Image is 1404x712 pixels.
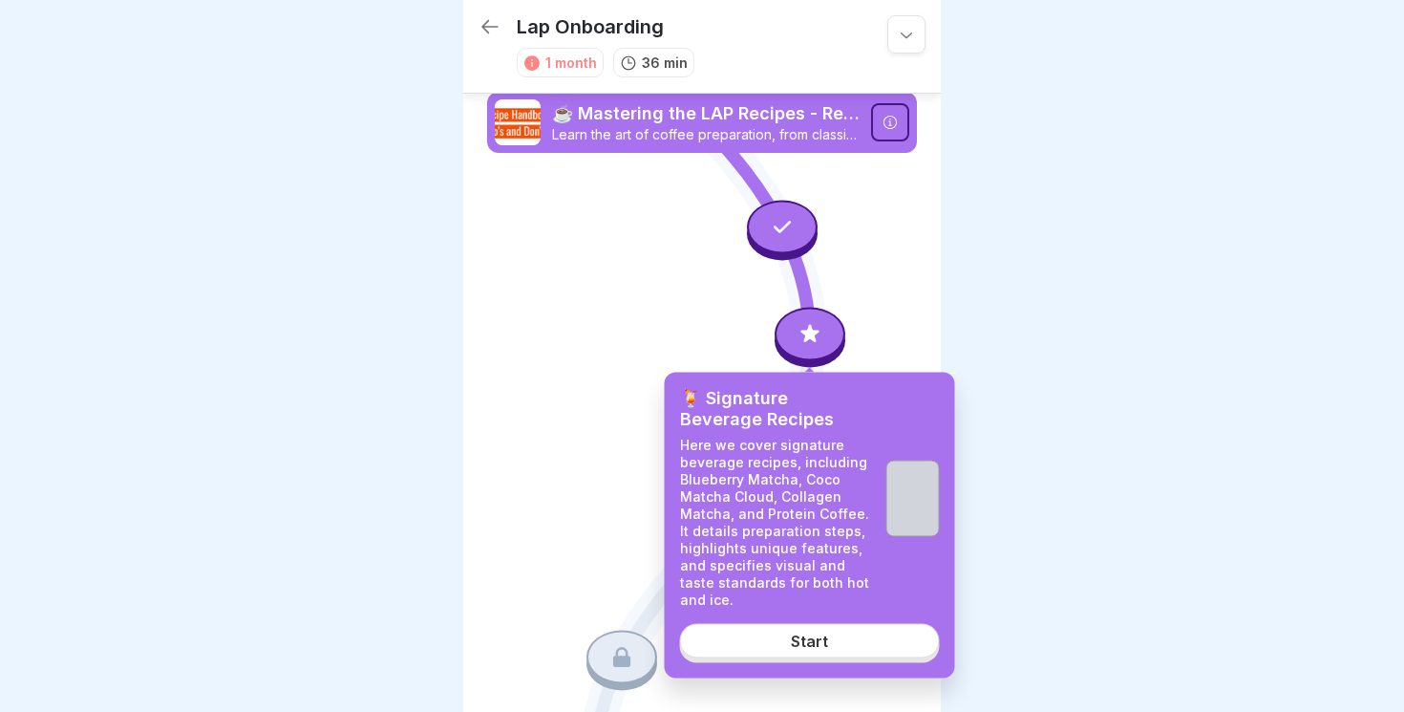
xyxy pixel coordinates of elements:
p: 🍹 Signature Beverage Recipes [680,388,871,429]
p: Learn the art of coffee preparation, from classic recipes to signature drinks. Master latte art, ... [552,126,860,143]
div: Start [791,633,828,650]
p: 36 min [642,53,688,73]
div: 1 month [545,53,597,73]
p: Lap Onboarding [517,15,664,38]
p: ☕ Mastering the LAP Recipes - Recipe Handbook [552,101,860,126]
a: Start [680,624,940,658]
img: mybhhgjp8lky8t0zqxkj1o55.png [495,99,541,145]
p: Here we cover signature beverage recipes, including Blueberry Matcha, Coco Matcha Cloud, Collagen... [680,437,871,609]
